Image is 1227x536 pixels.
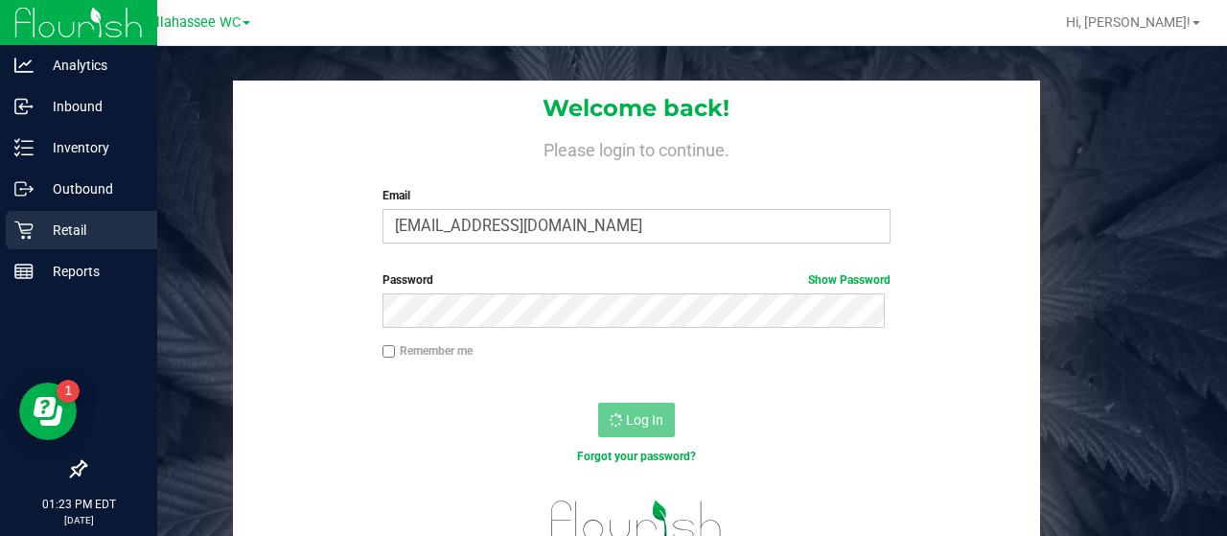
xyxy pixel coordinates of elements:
[382,342,473,360] label: Remember me
[57,380,80,403] iframe: Resource center unread badge
[14,179,34,198] inline-svg: Outbound
[9,513,149,527] p: [DATE]
[382,187,891,204] label: Email
[34,54,149,77] p: Analytics
[14,56,34,75] inline-svg: Analytics
[14,97,34,116] inline-svg: Inbound
[9,496,149,513] p: 01:23 PM EDT
[14,138,34,157] inline-svg: Inventory
[34,95,149,118] p: Inbound
[577,450,696,463] a: Forgot your password?
[808,273,891,287] a: Show Password
[382,345,396,359] input: Remember me
[19,383,77,440] iframe: Resource center
[598,403,675,437] button: Log In
[233,96,1039,121] h1: Welcome back!
[14,221,34,240] inline-svg: Retail
[14,262,34,281] inline-svg: Reports
[233,137,1039,160] h4: Please login to continue.
[382,273,433,287] span: Password
[34,219,149,242] p: Retail
[34,136,149,159] p: Inventory
[34,177,149,200] p: Outbound
[34,260,149,283] p: Reports
[141,14,241,31] span: Tallahassee WC
[1066,14,1191,30] span: Hi, [PERSON_NAME]!
[626,412,663,428] span: Log In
